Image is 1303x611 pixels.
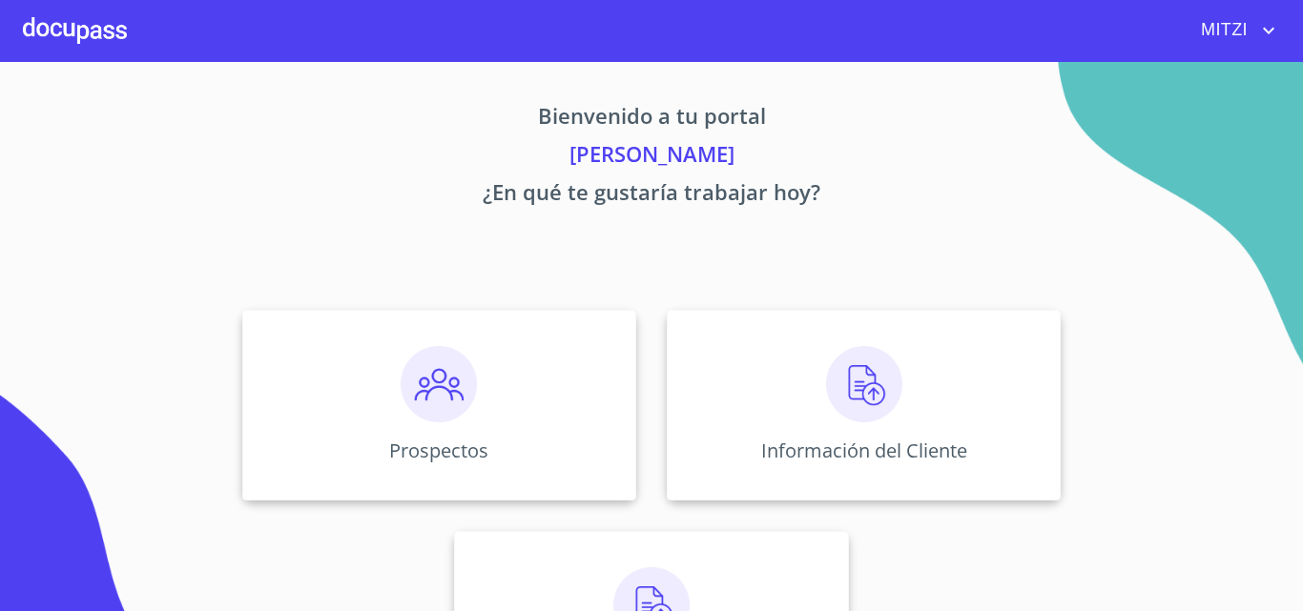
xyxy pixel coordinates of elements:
img: prospectos.png [401,346,477,422]
button: account of current user [1187,15,1280,46]
span: MITZI [1187,15,1257,46]
p: ¿En qué te gustaría trabajar hoy? [64,176,1239,214]
p: Prospectos [389,438,488,463]
p: [PERSON_NAME] [64,138,1239,176]
p: Información del Cliente [761,438,967,463]
img: carga.png [826,346,902,422]
p: Bienvenido a tu portal [64,100,1239,138]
